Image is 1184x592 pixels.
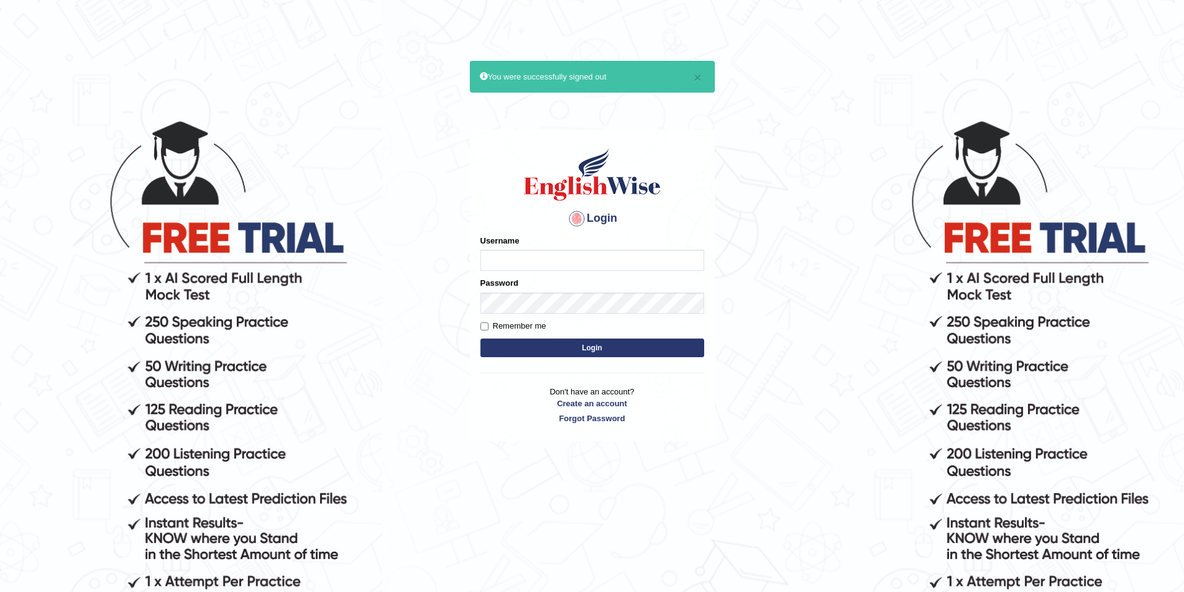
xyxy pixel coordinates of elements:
[480,322,489,330] input: Remember me
[480,339,704,357] button: Login
[480,398,704,409] a: Create an account
[480,412,704,424] a: Forgot Password
[480,320,546,332] label: Remember me
[480,209,704,229] h4: Login
[480,235,520,247] label: Username
[480,277,518,289] label: Password
[470,61,715,93] div: You were successfully signed out
[521,147,663,203] img: Logo of English Wise sign in for intelligent practice with AI
[480,386,704,424] p: Don't have an account?
[694,71,701,84] button: ×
